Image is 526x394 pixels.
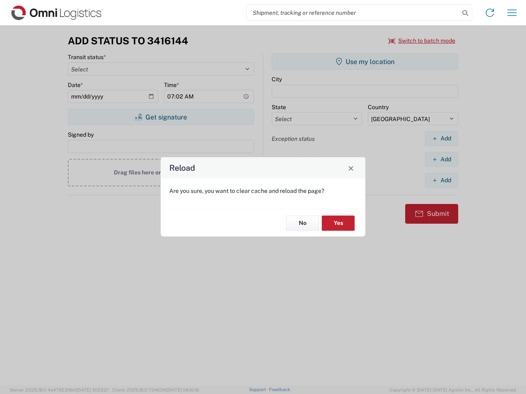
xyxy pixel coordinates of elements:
[345,162,357,174] button: Close
[247,5,459,21] input: Shipment, tracking or reference number
[322,215,355,231] button: Yes
[286,215,319,231] button: No
[169,162,195,174] h4: Reload
[169,187,357,195] p: Are you sure, you want to clear cache and reload the page?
